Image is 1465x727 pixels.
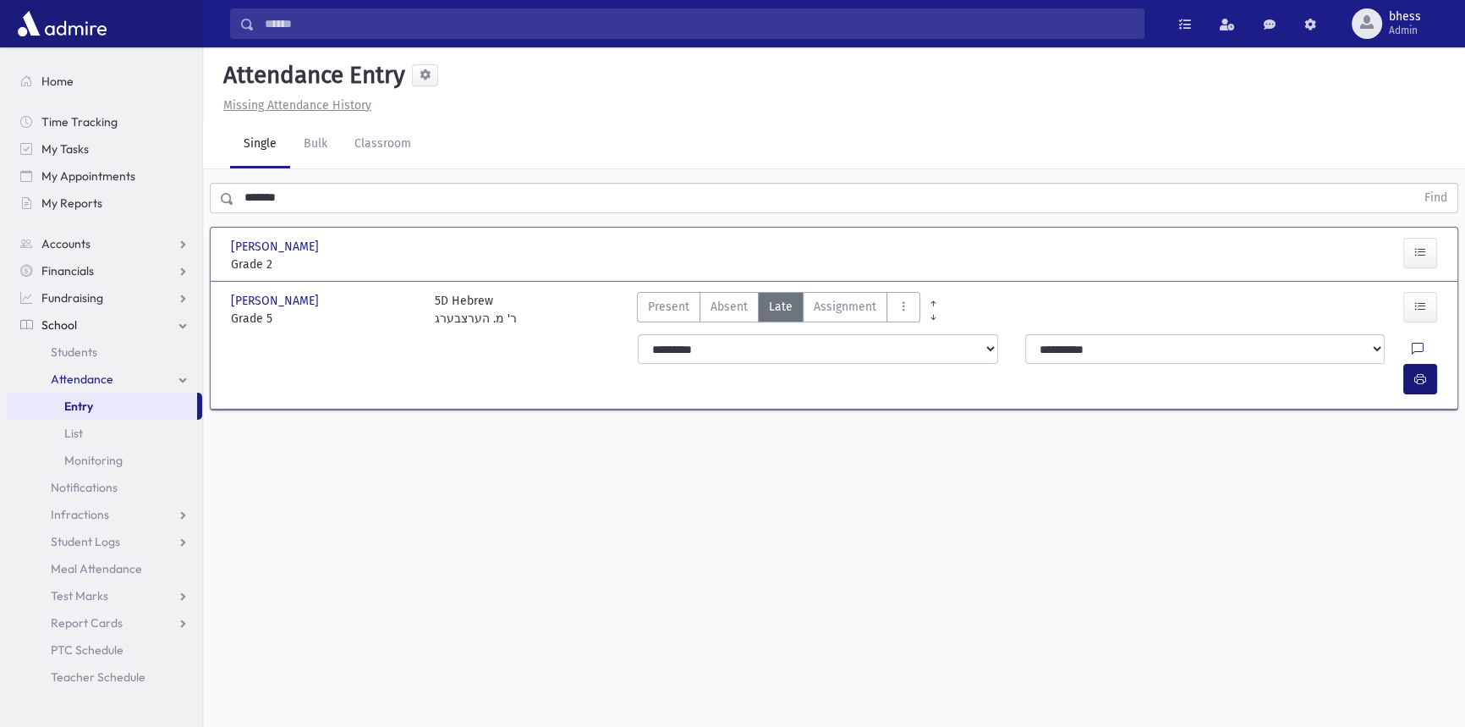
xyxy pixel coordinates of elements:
[51,642,123,658] span: PTC Schedule
[341,121,425,168] a: Classroom
[1414,184,1457,212] button: Find
[14,7,111,41] img: AdmirePro
[7,230,202,257] a: Accounts
[51,534,120,549] span: Student Logs
[7,636,202,664] a: PTC Schedule
[51,669,145,685] span: Teacher Schedule
[7,447,202,474] a: Monitoring
[51,344,97,360] span: Students
[41,317,77,333] span: School
[637,292,920,328] div: AttTypes
[435,292,517,328] div: 5D Hebrew ר' מ. הערצבערג
[7,528,202,555] a: Student Logs
[7,474,202,501] a: Notifications
[41,114,118,129] span: Time Tracking
[64,453,123,468] span: Monitoring
[7,68,202,95] a: Home
[769,298,793,316] span: Late
[1389,24,1421,37] span: Admin
[231,292,322,310] span: [PERSON_NAME]
[290,121,341,168] a: Bulk
[231,310,418,328] span: Grade 5
[7,366,202,393] a: Attendance
[7,582,202,609] a: Test Marks
[51,372,113,387] span: Attendance
[7,135,202,162] a: My Tasks
[7,393,197,420] a: Entry
[7,420,202,447] a: List
[7,664,202,691] a: Teacher Schedule
[41,74,74,89] span: Home
[7,284,202,311] a: Fundraising
[7,609,202,636] a: Report Cards
[7,108,202,135] a: Time Tracking
[7,162,202,190] a: My Appointments
[41,168,135,184] span: My Appointments
[7,190,202,217] a: My Reports
[51,561,142,576] span: Meal Attendance
[41,236,91,251] span: Accounts
[231,256,418,273] span: Grade 2
[231,238,322,256] span: [PERSON_NAME]
[814,298,876,316] span: Assignment
[1389,10,1421,24] span: bhess
[217,98,371,113] a: Missing Attendance History
[41,290,103,306] span: Fundraising
[64,426,83,441] span: List
[41,263,94,278] span: Financials
[41,141,89,157] span: My Tasks
[648,298,689,316] span: Present
[217,61,405,90] h5: Attendance Entry
[7,501,202,528] a: Infractions
[255,8,1144,39] input: Search
[230,121,290,168] a: Single
[223,98,371,113] u: Missing Attendance History
[7,555,202,582] a: Meal Attendance
[51,480,118,495] span: Notifications
[64,399,93,414] span: Entry
[7,339,202,366] a: Students
[51,507,109,522] span: Infractions
[7,257,202,284] a: Financials
[51,588,108,603] span: Test Marks
[7,311,202,339] a: School
[51,615,123,631] span: Report Cards
[711,298,748,316] span: Absent
[41,196,102,211] span: My Reports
